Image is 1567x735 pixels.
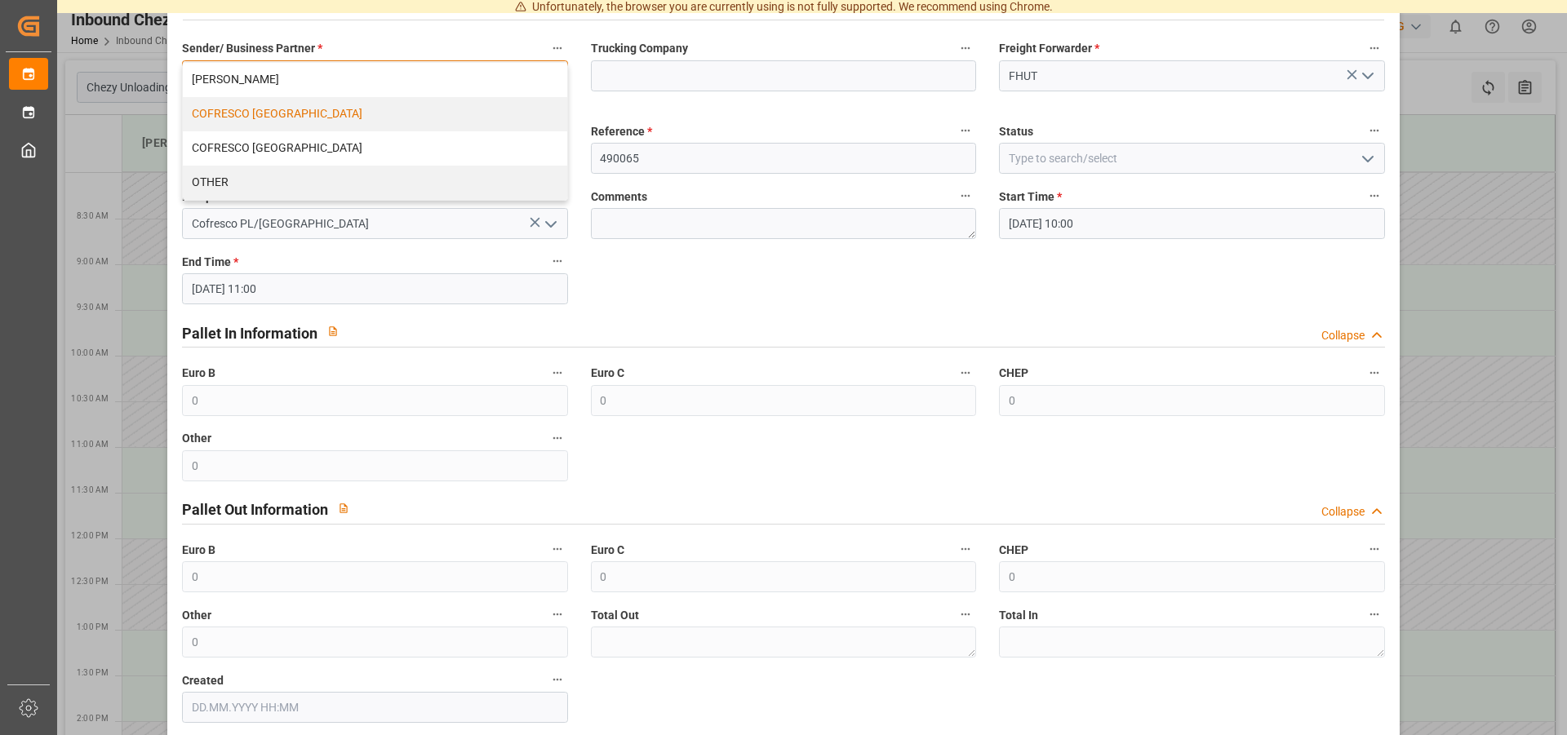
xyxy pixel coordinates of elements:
[999,188,1062,206] span: Start Time
[955,604,976,625] button: Total Out
[182,208,567,239] input: Type to search/select
[1321,503,1365,520] div: Collapse
[547,362,568,383] button: Euro B
[1354,146,1378,171] button: open menu
[182,692,567,723] input: DD.MM.YYYY HH:MM
[547,427,568,449] button: Other
[1364,185,1385,206] button: Start Time *
[955,362,976,383] button: Euro C
[591,607,639,624] span: Total Out
[999,40,1099,57] span: Freight Forwarder
[547,669,568,690] button: Created
[182,542,215,559] span: Euro B
[182,273,567,304] input: DD.MM.YYYY HH:MM
[537,211,562,237] button: open menu
[182,254,238,271] span: End Time
[1364,362,1385,383] button: CHEP
[999,607,1038,624] span: Total In
[182,607,211,624] span: Other
[182,365,215,382] span: Euro B
[328,493,359,524] button: View description
[591,365,624,382] span: Euro C
[955,120,976,141] button: Reference *
[182,672,224,689] span: Created
[547,250,568,272] button: End Time *
[955,38,976,59] button: Trucking Company
[182,322,317,344] h2: Pallet In Information
[1364,38,1385,59] button: Freight Forwarder *
[1364,604,1385,625] button: Total In
[955,538,976,560] button: Euro C
[183,63,566,97] div: [PERSON_NAME]
[999,123,1033,140] span: Status
[591,542,624,559] span: Euro C
[1321,327,1365,344] div: Collapse
[547,604,568,625] button: Other
[591,40,688,57] span: Trucking Company
[591,123,652,140] span: Reference
[999,208,1384,239] input: DD.MM.YYYY HH:MM
[591,188,647,206] span: Comments
[182,430,211,447] span: Other
[547,538,568,560] button: Euro B
[183,97,566,131] div: COFRESCO [GEOGRAPHIC_DATA]
[317,316,348,347] button: View description
[182,498,328,520] h2: Pallet Out Information
[183,166,566,200] div: OTHER
[1364,120,1385,141] button: Status
[999,365,1028,382] span: CHEP
[1354,64,1378,89] button: open menu
[999,143,1384,174] input: Type to search/select
[999,542,1028,559] span: CHEP
[1364,538,1385,560] button: CHEP
[955,185,976,206] button: Comments
[547,38,568,59] button: Sender/ Business Partner *
[182,40,322,57] span: Sender/ Business Partner
[183,131,566,166] div: COFRESCO [GEOGRAPHIC_DATA]
[182,60,567,91] button: close menu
